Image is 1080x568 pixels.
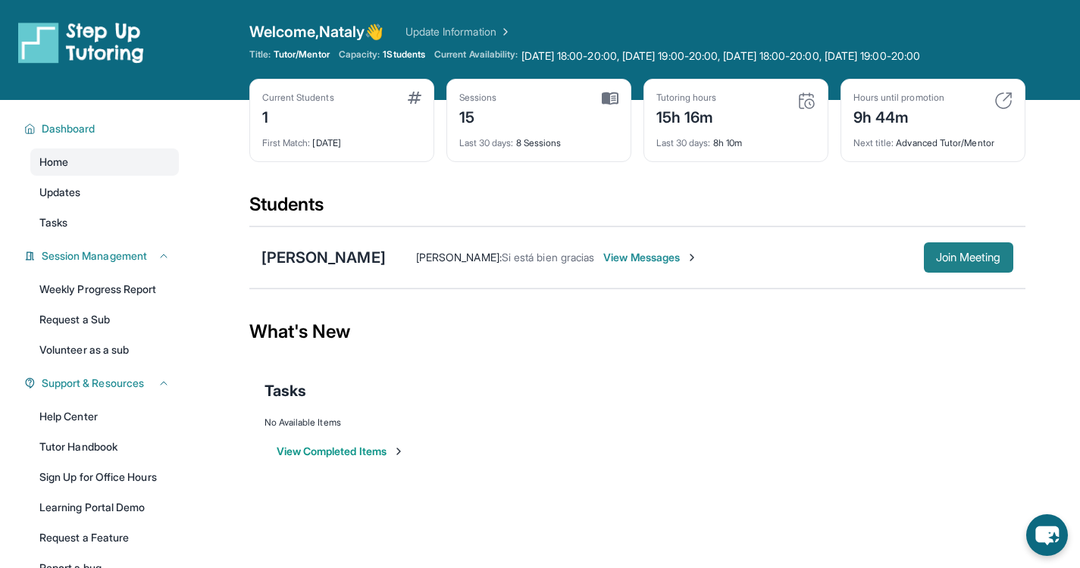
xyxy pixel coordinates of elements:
div: Students [249,192,1025,226]
div: Tutoring hours [656,92,717,104]
a: Sign Up for Office Hours [30,463,179,491]
a: Volunteer as a sub [30,336,179,364]
span: Tasks [265,380,306,401]
div: [PERSON_NAME] [261,247,386,268]
div: Current Students [262,92,334,104]
button: Join Meeting [924,242,1013,273]
span: Updates [39,185,81,200]
span: Last 30 days : [459,137,514,148]
span: Dashboard [42,121,95,136]
span: Support & Resources [42,376,144,391]
span: Si está bien gracias [502,251,594,264]
a: Learning Portal Demo [30,494,179,521]
span: Next title : [853,137,894,148]
img: card [408,92,421,104]
a: Help Center [30,403,179,430]
a: Request a Sub [30,306,179,333]
img: Chevron Right [496,24,512,39]
a: Weekly Progress Report [30,276,179,303]
a: Request a Feature [30,524,179,551]
span: [PERSON_NAME] : [416,251,502,264]
div: 15 [459,104,497,128]
button: View Completed Items [277,444,405,459]
span: 1 Students [383,48,425,61]
span: Current Availability: [434,48,518,64]
div: What's New [249,298,1025,365]
img: Chevron-Right [686,251,698,264]
button: chat-button [1026,514,1068,556]
div: 8 Sessions [459,128,618,149]
a: Update Information [405,24,512,39]
img: card [797,92,815,110]
button: Support & Resources [36,376,170,391]
span: Capacity: [339,48,380,61]
span: Tutor/Mentor [274,48,330,61]
span: Last 30 days : [656,137,711,148]
span: Session Management [42,248,147,264]
span: Tasks [39,215,67,230]
span: Welcome, Nataly 👋 [249,21,384,42]
img: card [602,92,618,105]
span: Home [39,154,68,170]
button: Dashboard [36,121,170,136]
button: Session Management [36,248,170,264]
div: Hours until promotion [853,92,944,104]
span: Join Meeting [936,253,1001,262]
span: View Messages [603,250,698,265]
span: First Match : [262,137,311,148]
a: Home [30,148,179,176]
div: Advanced Tutor/Mentor [853,128,1013,149]
a: Updates [30,179,179,206]
div: 9h 44m [853,104,944,128]
div: [DATE] [262,128,421,149]
span: [DATE] 18:00-20:00, [DATE] 19:00-20:00, [DATE] 18:00-20:00, [DATE] 19:00-20:00 [521,48,920,64]
div: 1 [262,104,334,128]
div: No Available Items [265,417,1010,429]
img: logo [18,21,144,64]
div: 8h 10m [656,128,815,149]
img: card [994,92,1013,110]
div: 15h 16m [656,104,717,128]
a: Tasks [30,209,179,236]
a: Tutor Handbook [30,433,179,460]
span: Title: [249,48,271,61]
div: Sessions [459,92,497,104]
